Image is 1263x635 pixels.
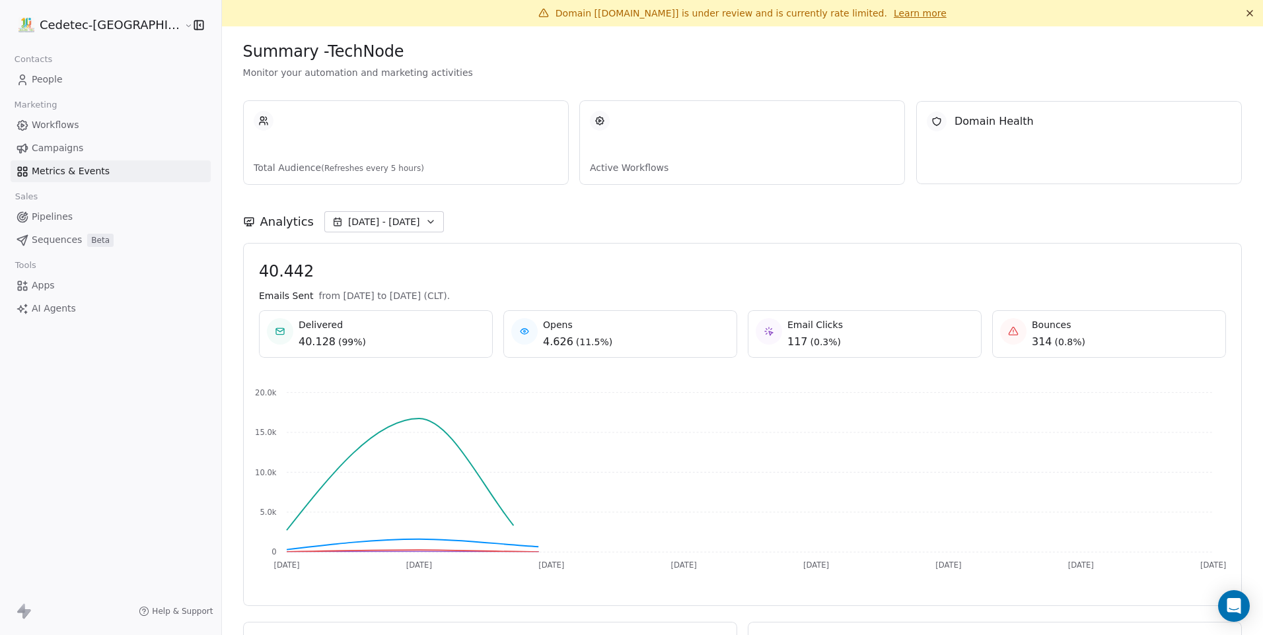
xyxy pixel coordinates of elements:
[32,73,63,86] span: People
[255,468,277,477] tspan: 10.0k
[11,114,211,136] a: Workflows
[299,334,336,350] span: 40.128
[260,508,276,517] tspan: 5.0k
[787,334,808,350] span: 117
[543,334,573,350] span: 4.626
[406,560,431,570] tspan: [DATE]
[348,215,420,228] span: [DATE] - [DATE]
[87,234,114,247] span: Beta
[1054,335,1085,349] span: ( 0.8% )
[139,606,213,617] a: Help & Support
[318,289,450,302] span: from [DATE] to [DATE] (CLT).
[590,161,894,174] span: Active Workflows
[259,289,313,302] span: Emails Sent
[1032,318,1085,331] span: Bounces
[255,388,277,397] tspan: 20.0k
[259,261,1226,281] span: 40.442
[575,335,612,349] span: ( 11.5% )
[9,50,58,69] span: Contacts
[9,255,42,275] span: Tools
[16,14,175,36] button: Cedetec-[GEOGRAPHIC_DATA]
[955,114,1034,129] span: Domain Health
[670,560,696,570] tspan: [DATE]
[32,164,110,178] span: Metrics & Events
[556,8,887,18] span: Domain [[DOMAIN_NAME]] is under review and is currently rate limited.
[271,547,276,556] tspan: 0
[273,560,299,570] tspan: [DATE]
[32,233,82,247] span: Sequences
[11,206,211,228] a: Pipelines
[324,211,444,232] button: [DATE] - [DATE]
[321,164,424,173] span: (Refreshes every 5 hours)
[1032,334,1052,350] span: 314
[338,335,366,349] span: ( 99% )
[32,210,73,224] span: Pipelines
[11,137,211,159] a: Campaigns
[254,161,558,174] span: Total Audience
[803,560,829,570] tspan: [DATE]
[935,560,961,570] tspan: [DATE]
[543,318,612,331] span: Opens
[243,66,1242,79] span: Monitor your automation and marketing activities
[32,141,83,155] span: Campaigns
[11,69,211,90] a: People
[40,17,181,34] span: Cedetec-[GEOGRAPHIC_DATA]
[787,318,843,331] span: Email Clicks
[9,95,63,115] span: Marketing
[810,335,841,349] span: ( 0.3% )
[11,275,211,296] a: Apps
[9,187,44,207] span: Sales
[243,42,404,61] span: Summary - TechNode
[32,302,76,316] span: AI Agents
[18,17,34,33] img: IMAGEN%2010%20A%C3%83%C2%91OS.png
[299,318,366,331] span: Delivered
[894,7,947,20] a: Learn more
[11,229,211,251] a: SequencesBeta
[255,428,277,437] tspan: 15.0k
[152,606,213,617] span: Help & Support
[538,560,564,570] tspan: [DATE]
[11,298,211,319] a: AI Agents
[32,118,79,132] span: Workflows
[32,279,55,292] span: Apps
[1218,590,1250,622] div: Open Intercom Messenger
[1068,560,1094,570] tspan: [DATE]
[260,213,314,230] span: Analytics
[11,160,211,182] a: Metrics & Events
[1200,560,1226,570] tspan: [DATE]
